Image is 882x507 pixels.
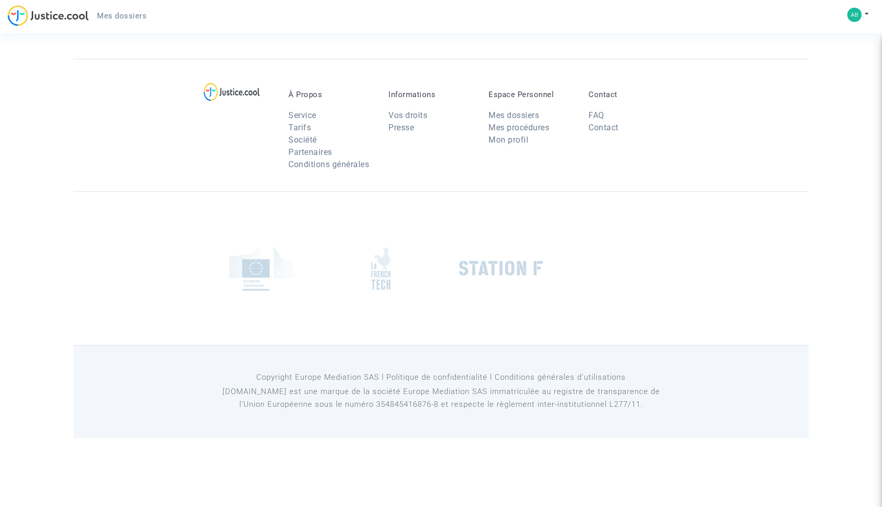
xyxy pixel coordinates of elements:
[488,123,549,132] a: Mes procédures
[229,246,293,291] img: europe_commision.png
[847,8,862,22] img: 37832c7f53788b26c1856e92510ac61a
[209,385,674,411] p: [DOMAIN_NAME] est une marque de la société Europe Mediation SAS immatriculée au registre de tr...
[589,90,673,99] p: Contact
[388,110,427,120] a: Vos droits
[388,90,473,99] p: Informations
[488,135,528,145] a: Mon profil
[288,159,369,169] a: Conditions générales
[97,11,146,20] span: Mes dossiers
[288,135,317,145] a: Société
[589,110,604,120] a: FAQ
[209,371,674,384] p: Copyright Europe Mediation SAS l Politique de confidentialité l Conditions générales d’utilisa...
[388,123,414,132] a: Presse
[488,90,573,99] p: Espace Personnel
[288,123,311,132] a: Tarifs
[288,110,316,120] a: Service
[459,261,543,276] img: stationf.png
[8,5,89,26] img: jc-logo.svg
[488,110,539,120] a: Mes dossiers
[204,83,260,101] img: logo-lg.svg
[288,90,373,99] p: À Propos
[288,147,332,157] a: Partenaires
[371,247,390,290] img: french_tech.png
[589,123,619,132] a: Contact
[89,8,155,24] a: Mes dossiers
